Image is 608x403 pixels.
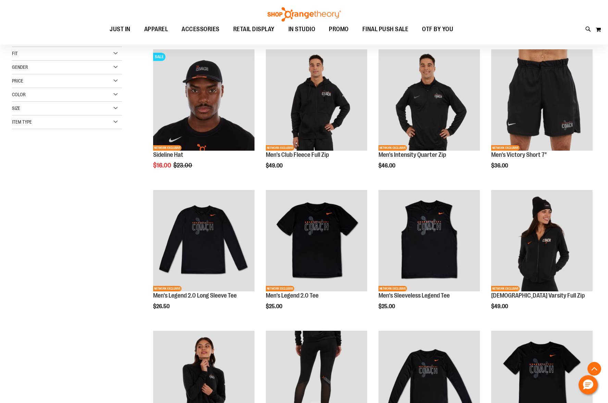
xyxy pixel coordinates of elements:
span: NETWORK EXCLUSIVE [379,286,407,291]
span: IN STUDIO [288,22,315,37]
img: OTF Mens Coach FA23 Victory Short - Black primary image [491,49,593,151]
a: PROMO [322,22,356,37]
img: Shop Orangetheory [266,7,342,22]
span: NETWORK EXCLUSIVE [153,286,182,291]
span: Fit [12,51,18,56]
span: FINAL PUSH SALE [362,22,409,37]
a: Sideline Hat [153,151,183,158]
div: product [375,46,483,186]
div: product [262,46,371,186]
span: $23.00 [173,162,193,169]
span: Item Type [12,119,32,125]
a: OTF Mens Coach FA23 Club Fleece Full Zip - Black primary imageNETWORK EXCLUSIVE [266,49,367,152]
span: JUST IN [110,22,131,37]
a: OTF Mens Coach FA23 Legend Sleeveless Tee - Black primary imageNETWORK EXCLUSIVE [379,190,480,292]
span: Size [12,105,20,111]
span: Gender [12,64,28,70]
div: product [375,187,483,327]
span: NETWORK EXCLUSIVE [491,286,520,291]
a: FINAL PUSH SALE [356,22,415,37]
a: OTF BY YOU [415,22,460,37]
a: Sideline Hat primary imageSALENETWORK EXCLUSIVE [153,49,255,152]
span: Color [12,92,26,97]
span: $26.50 [153,303,171,310]
a: JUST IN [103,22,137,37]
span: NETWORK EXCLUSIVE [491,145,520,151]
div: product [262,187,371,327]
a: Men's Legend 2.0 Tee [266,292,319,299]
span: APPAREL [144,22,168,37]
span: $49.00 [266,163,284,169]
a: Men's Club Fleece Full Zip [266,151,329,158]
a: ACCESSORIES [175,22,226,37]
span: $25.00 [266,303,283,310]
img: OTF Mens Coach FA23 Intensity Quarter Zip - Black primary image [379,49,480,151]
a: APPAREL [137,22,175,37]
span: RETAIL DISPLAY [233,22,275,37]
span: NETWORK EXCLUSIVE [153,145,182,151]
div: product [150,187,258,327]
a: OTF Mens Coach FA23 Legend 2.0 SS Tee - Black primary imageNETWORK EXCLUSIVE [266,190,367,292]
span: $25.00 [379,303,396,310]
a: OTF Mens Coach FA23 Victory Short - Black primary imageNETWORK EXCLUSIVE [491,49,593,152]
span: ACCESSORIES [182,22,220,37]
img: OTF Mens Coach FA23 Legend 2.0 SS Tee - Black primary image [266,190,367,291]
a: Men's Sleeveless Legend Tee [379,292,450,299]
a: Men's Intensity Quarter Zip [379,151,446,158]
span: OTF BY YOU [422,22,453,37]
button: Hello, have a question? Let’s chat. [579,375,598,394]
a: Men's Legend 2.0 Long Sleeve Tee [153,292,237,299]
img: Sideline Hat primary image [153,49,255,151]
a: Men's Victory Short 7" [491,151,547,158]
span: $49.00 [491,303,509,310]
a: OTF Mens Coach FA23 Legend 2.0 LS Tee - Black primary imageNETWORK EXCLUSIVE [153,190,255,292]
span: SALE [153,53,165,61]
span: $36.00 [491,163,509,169]
button: Back To Top [587,362,601,376]
span: PROMO [329,22,349,37]
img: OTF Mens Coach FA23 Legend 2.0 LS Tee - Black primary image [153,190,255,291]
span: Price [12,78,23,84]
span: $16.00 [153,162,172,169]
img: OTF Mens Coach FA23 Club Fleece Full Zip - Black primary image [266,49,367,151]
span: $46.00 [379,163,396,169]
a: OTF Ladies Coach FA23 Varsity Full Zip - Black primary imageNETWORK EXCLUSIVE [491,190,593,292]
a: OTF Mens Coach FA23 Intensity Quarter Zip - Black primary imageNETWORK EXCLUSIVE [379,49,480,152]
span: NETWORK EXCLUSIVE [266,145,294,151]
a: [DEMOGRAPHIC_DATA] Varsity Full Zip [491,292,585,299]
div: product [488,187,596,327]
div: product [150,46,258,186]
img: OTF Ladies Coach FA23 Varsity Full Zip - Black primary image [491,190,593,291]
div: product [488,46,596,186]
span: NETWORK EXCLUSIVE [266,286,294,291]
img: OTF Mens Coach FA23 Legend Sleeveless Tee - Black primary image [379,190,480,291]
a: RETAIL DISPLAY [226,22,282,37]
a: IN STUDIO [282,22,322,37]
span: NETWORK EXCLUSIVE [379,145,407,151]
